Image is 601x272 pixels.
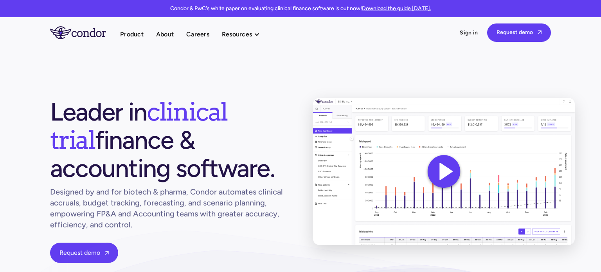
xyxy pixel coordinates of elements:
div: Resources [222,29,252,40]
a: Careers [186,29,209,40]
a: Download the guide [DATE]. [362,5,431,12]
a: About [156,29,174,40]
a: Product [120,29,144,40]
span: clinical trial [50,96,227,155]
a: Request demo [50,243,118,263]
div: Resources [222,29,268,40]
span:  [105,250,109,256]
span:  [538,30,542,35]
h1: Leader in finance & accounting software. [50,98,288,182]
a: home [50,26,120,39]
a: Sign in [460,29,478,37]
h1: Designed by and for biotech & pharma, Condor automates clinical accruals, budget tracking, foreca... [50,186,288,230]
a: Request demo [487,23,551,42]
p: Condor & PwC's white paper on evaluating clinical finance software is out now! [170,5,431,13]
